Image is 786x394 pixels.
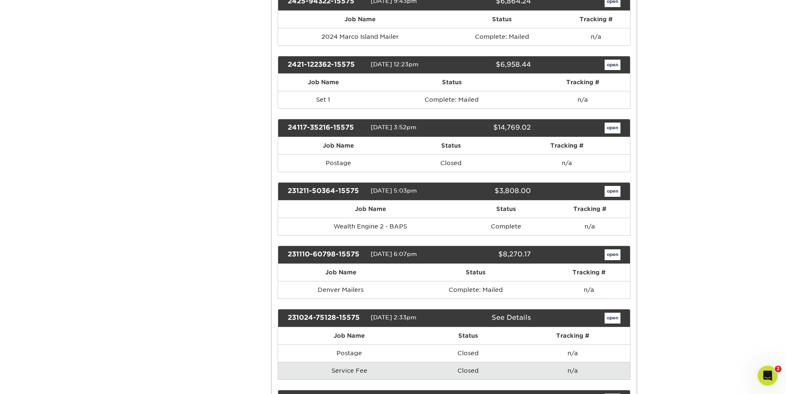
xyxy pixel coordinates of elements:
th: Job Name [278,11,442,28]
td: Closed [420,362,516,379]
td: Complete: Mailed [403,281,548,299]
td: Wealth Engine 2 - BAPS [278,218,462,235]
span: [DATE] 5:03pm [371,187,417,194]
td: Postage [278,154,398,172]
th: Job Name [278,264,403,281]
a: open [605,123,620,133]
th: Tracking # [550,201,630,218]
div: 231110-60798-15575 [281,249,371,260]
div: 24117-35216-15575 [281,123,371,133]
td: Complete: Mailed [442,28,562,45]
a: open [605,186,620,197]
th: Status [442,11,562,28]
th: Tracking # [562,11,630,28]
th: Job Name [278,327,420,344]
td: Complete [462,218,550,235]
th: Tracking # [548,264,630,281]
a: open [605,249,620,260]
span: [DATE] 3:52pm [371,124,417,130]
span: 2 [775,366,781,372]
div: 231024-75128-15575 [281,313,371,324]
th: Status [368,74,535,91]
div: $14,769.02 [448,123,537,133]
a: See Details [492,314,531,321]
th: Job Name [278,137,398,154]
td: n/a [550,218,630,235]
td: Complete: Mailed [368,91,535,108]
div: $6,958.44 [448,60,537,70]
td: n/a [535,91,630,108]
th: Status [462,201,550,218]
td: Service Fee [278,362,420,379]
div: 231211-50364-15575 [281,186,371,197]
th: Status [398,137,504,154]
td: 2024 Marco Island Mailer [278,28,442,45]
td: n/a [562,28,630,45]
th: Tracking # [516,327,630,344]
th: Tracking # [504,137,630,154]
td: Postage [278,344,420,362]
th: Job Name [278,201,462,218]
a: open [605,313,620,324]
td: n/a [548,281,630,299]
td: n/a [516,344,630,362]
th: Status [403,264,548,281]
td: n/a [504,154,630,172]
div: $8,270.17 [448,249,537,260]
td: Closed [398,154,504,172]
iframe: Google Customer Reviews [2,369,71,391]
div: 2421-122362-15575 [281,60,371,70]
span: [DATE] 2:33pm [371,314,417,321]
th: Status [420,327,516,344]
td: n/a [516,362,630,379]
td: Denver Mailers [278,281,403,299]
a: open [605,60,620,70]
div: $3,808.00 [448,186,537,197]
td: Closed [420,344,516,362]
th: Tracking # [535,74,630,91]
iframe: Intercom live chat [758,366,778,386]
th: Job Name [278,74,368,91]
span: [DATE] 6:07pm [371,251,417,257]
td: Set 1 [278,91,368,108]
span: [DATE] 12:23pm [371,61,419,68]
